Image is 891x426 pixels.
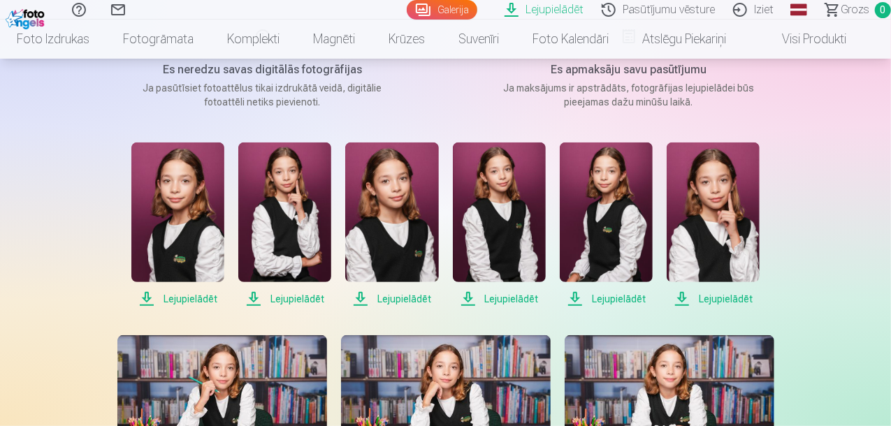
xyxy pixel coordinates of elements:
[131,142,224,307] a: Lejupielādēt
[238,291,331,307] span: Lejupielādēt
[875,2,891,18] span: 0
[442,20,516,59] a: Suvenīri
[743,20,863,59] a: Visi produkti
[130,81,396,109] p: Ja pasūtīsiet fotoattēlus tikai izdrukātā veidā, digitālie fotoattēli netiks pievienoti.
[560,291,653,307] span: Lejupielādēt
[496,81,762,109] p: Ja maksājums ir apstrādāts, fotogrāfijas lejupielādei būs pieejamas dažu minūšu laikā.
[345,291,438,307] span: Lejupielādēt
[667,291,760,307] span: Lejupielādēt
[625,20,743,59] a: Atslēgu piekariņi
[560,142,653,307] a: Lejupielādēt
[6,6,48,29] img: /fa1
[210,20,296,59] a: Komplekti
[841,1,869,18] span: Grozs
[106,20,210,59] a: Fotogrāmata
[296,20,372,59] a: Magnēti
[496,61,762,78] h5: Es apmaksāju savu pasūtījumu
[453,291,546,307] span: Lejupielādēt
[453,142,546,307] a: Lejupielādēt
[372,20,442,59] a: Krūzes
[345,142,438,307] a: Lejupielādēt
[667,142,760,307] a: Lejupielādēt
[130,61,396,78] h5: Es neredzu savas digitālās fotogrāfijas
[131,291,224,307] span: Lejupielādēt
[516,20,625,59] a: Foto kalendāri
[238,142,331,307] a: Lejupielādēt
